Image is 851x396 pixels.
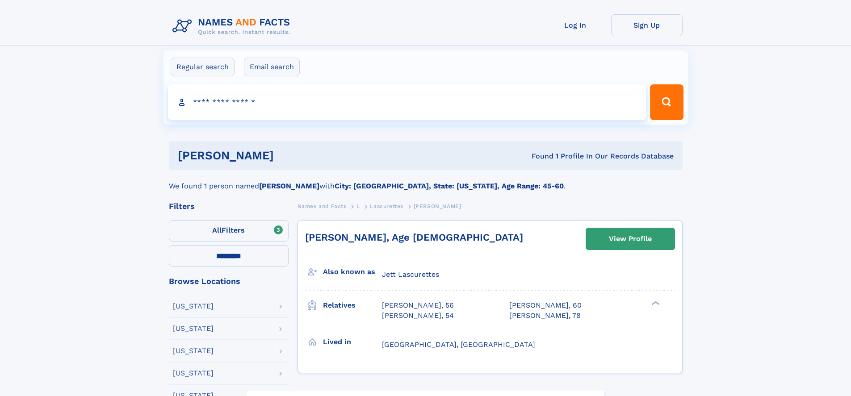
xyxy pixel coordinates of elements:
[169,220,289,242] label: Filters
[168,84,646,120] input: search input
[609,229,652,249] div: View Profile
[382,270,439,279] span: Jett Lascurettes
[414,203,461,209] span: [PERSON_NAME]
[586,228,675,250] a: View Profile
[650,84,683,120] button: Search Button
[382,300,454,310] a: [PERSON_NAME], 56
[402,151,674,161] div: Found 1 Profile In Our Records Database
[323,264,382,279] h3: Also known as
[323,298,382,313] h3: Relatives
[298,200,347,212] a: Names and Facts
[173,347,214,354] div: [US_STATE]
[323,334,382,350] h3: Lived in
[244,58,300,76] label: Email search
[540,14,611,36] a: Log In
[173,325,214,332] div: [US_STATE]
[370,203,403,209] span: Lascurettes
[171,58,235,76] label: Regular search
[305,232,523,243] a: [PERSON_NAME], Age [DEMOGRAPHIC_DATA]
[382,311,454,321] a: [PERSON_NAME], 54
[611,14,683,36] a: Sign Up
[259,182,319,190] b: [PERSON_NAME]
[169,277,289,285] div: Browse Locations
[509,311,581,321] a: [PERSON_NAME], 78
[173,303,214,310] div: [US_STATE]
[382,340,535,349] span: [GEOGRAPHIC_DATA], [GEOGRAPHIC_DATA]
[356,200,360,212] a: L
[169,170,683,192] div: We found 1 person named with .
[178,150,403,161] h1: [PERSON_NAME]
[169,202,289,210] div: Filters
[356,203,360,209] span: L
[370,200,403,212] a: Lascurettes
[509,300,582,310] a: [PERSON_NAME], 60
[212,226,222,234] span: All
[650,300,660,306] div: ❯
[169,14,298,38] img: Logo Names and Facts
[173,370,214,377] div: [US_STATE]
[335,182,564,190] b: City: [GEOGRAPHIC_DATA], State: [US_STATE], Age Range: 45-60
